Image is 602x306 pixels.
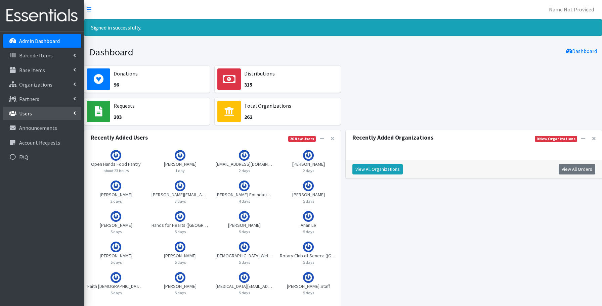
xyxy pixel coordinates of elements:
a: [PERSON_NAME] [216,222,273,229]
a: [PERSON_NAME] [152,283,209,290]
a: Base Items [3,63,81,77]
span: 2 days [216,168,273,174]
span: 5 days [280,259,337,265]
span: 5 days [87,229,145,235]
span: 96 [114,80,204,90]
span: 5 days [152,290,209,296]
span: 3 days [152,198,209,204]
a: Admin Dashboard [3,34,81,48]
p: Organizations [19,81,52,88]
span: 1 day [152,168,209,174]
a: [MEDICAL_DATA][EMAIL_ADDRESS][PERSON_NAME][DOMAIN_NAME] [216,283,273,290]
p: Users [19,110,32,117]
img: 2cc55511d87124d7aa6051fbe8c3eb9f.png [239,211,250,222]
a: Users [3,107,81,120]
span: about 23 hours [87,168,145,174]
img: ba6d1074e2fa622942ec1bdde5177556.png [239,150,250,161]
a: [PERSON_NAME] [280,191,337,198]
img: 5ff28939fa7c0fe3680c4dca7fd0fc1a.png [303,181,314,191]
p: FAQ [19,154,28,160]
a: Account Requests [3,136,81,149]
span: 203 [114,112,204,122]
a: [DEMOGRAPHIC_DATA] Wellness Center (GVL) [216,252,273,259]
p: Base Items [19,67,45,73]
img: c8bb535f0c24f41b91debdfbd27215a4.png [175,211,185,222]
a: Barcode Items [3,49,81,62]
span: Distributions [244,69,334,79]
strong: Recently Added Organizations [352,134,433,141]
a: Rotary Club of Seneca ([GEOGRAPHIC_DATA]) [280,252,337,259]
a: [PERSON_NAME][EMAIL_ADDRESS][PERSON_NAME][DOMAIN_NAME] [152,191,209,198]
img: e6fb51d30d174d7c136e6bb76f281346.png [175,150,185,161]
a: Announcements [3,121,81,135]
a: [PERSON_NAME] [87,252,145,259]
img: 4f326cb0b3e6194e2667728de008a63e.png [239,181,250,191]
img: HumanEssentials [3,4,81,27]
img: 6f529601eeb0cffef38e0f99bca2c247.png [111,242,121,252]
span: 5 days [87,259,145,265]
img: db631b431b2b0a193a86f6eb4a07cd78.png [175,181,185,191]
a: FAQ [3,150,81,164]
a: Organizations [3,78,81,91]
a: Hands for Hearts ([GEOGRAPHIC_DATA]) [152,222,209,229]
p: Barcode Items [19,52,53,59]
img: 9b98b88d69aa45b0421d42a2272f9eb5.png [175,272,185,283]
span: 2 days [87,198,145,204]
img: 98c559629cc9a7dc55e263fd9b6e5c7a.png [303,150,314,161]
span: 5 days [216,290,273,296]
span: 315 [244,80,334,90]
div: Signed in successfully. [84,19,602,36]
a: [PERSON_NAME] [87,191,145,198]
a: [PERSON_NAME] [152,252,209,259]
img: 90bd6550c553894c8a38a8c3833b2cb3.png [111,150,121,161]
a: [PERSON_NAME] Foundation Diaper Pantry [216,191,273,198]
span: 5 days [216,259,273,265]
img: b217c92212bf02943b8fb9c9947f7734.png [303,242,314,252]
a: Anan Le [280,222,337,229]
span: 5 days [87,290,145,296]
a: Dashboard [566,48,597,54]
span: 5 days [280,198,337,204]
a: [EMAIL_ADDRESS][DOMAIN_NAME] [216,161,273,168]
a: [PERSON_NAME] [280,161,337,168]
img: 1c7d2df5856f016580b566e43a01955a.png [111,181,121,191]
a: Name Not Provided [544,3,599,16]
span: Requests [114,101,204,111]
span: 5 days [152,259,209,265]
a: [PERSON_NAME] Staff [280,283,337,290]
a: Partners [3,92,81,106]
img: 9e796c5c6e06b727f96a9c63339b3ab2.png [239,242,250,252]
img: a9c63e00b9782ba5f9e49a621fb268fe.png [111,211,121,222]
span: 2 days [280,168,337,174]
span: Donations [114,69,204,79]
span: 0 New Organizations [535,136,577,142]
strong: Recently Added Users [91,134,148,141]
p: Account Requests [19,139,60,146]
img: 3757de03ee78ee47bbad0709c7dadb2c.png [303,272,314,283]
img: 870379b36c33722d2e9bded3e26894e9.png [111,272,121,283]
span: 4 days [216,198,273,204]
a: [PERSON_NAME] [87,222,145,229]
img: 87b7c6c64b0f8998e94eba84c84978c9.png [303,211,314,222]
h1: Dashboard [89,46,341,58]
span: 5 days [280,290,337,296]
img: dc6949c5b52118325184178dd782136b.png [239,272,250,283]
span: 20 New Users [288,136,316,142]
a: Open Hands Food Pantry [87,161,145,168]
p: Announcements [19,124,57,131]
a: View All Orders [559,164,595,174]
span: 5 days [280,229,337,235]
a: View All Organizations [352,164,403,174]
span: Total Organizations [244,101,334,111]
span: 5 days [216,229,273,235]
p: Admin Dashboard [19,38,60,44]
p: Partners [19,96,39,102]
span: 262 [244,112,334,122]
span: 5 days [152,229,209,235]
a: [PERSON_NAME] [152,161,209,168]
img: 82cfed7c72911b25f4d5bd1d77c67280.png [175,242,185,252]
a: Faith [DEMOGRAPHIC_DATA] ([GEOGRAPHIC_DATA]) [87,283,145,290]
